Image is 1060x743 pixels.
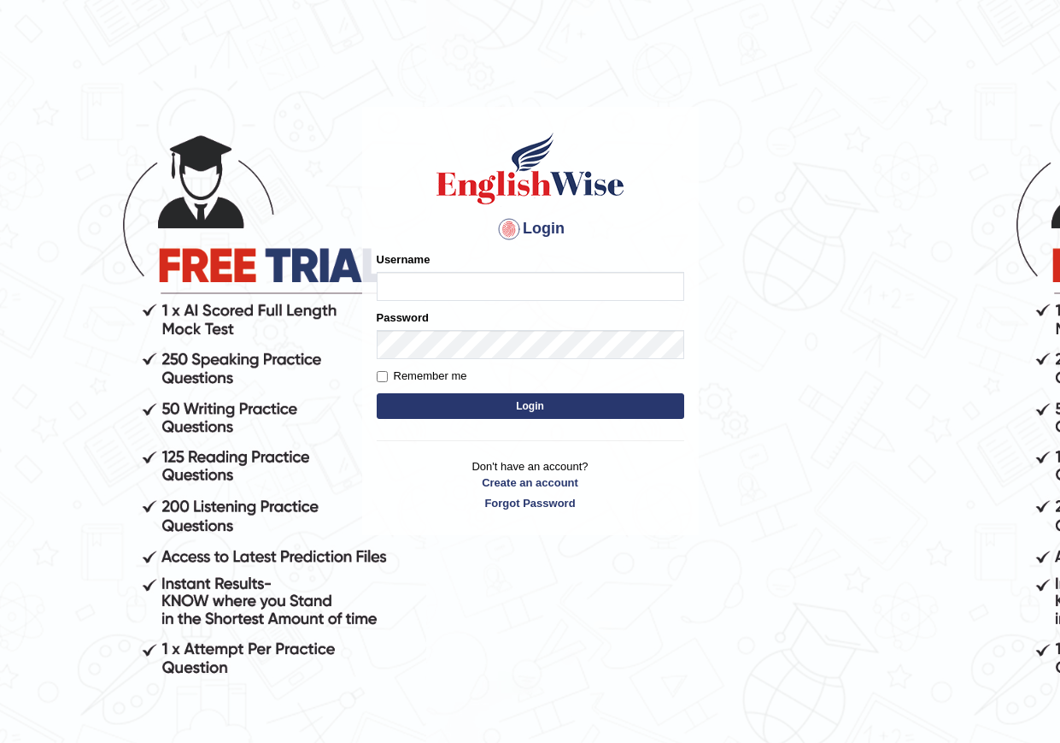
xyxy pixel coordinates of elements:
[377,251,430,268] label: Username
[377,458,684,511] p: Don't have an account?
[377,368,467,385] label: Remember me
[377,475,684,491] a: Create an account
[433,130,628,207] img: Logo of English Wise sign in for intelligent practice with AI
[377,495,684,511] a: Forgot Password
[377,393,684,419] button: Login
[377,215,684,243] h4: Login
[377,371,388,382] input: Remember me
[377,310,429,326] label: Password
